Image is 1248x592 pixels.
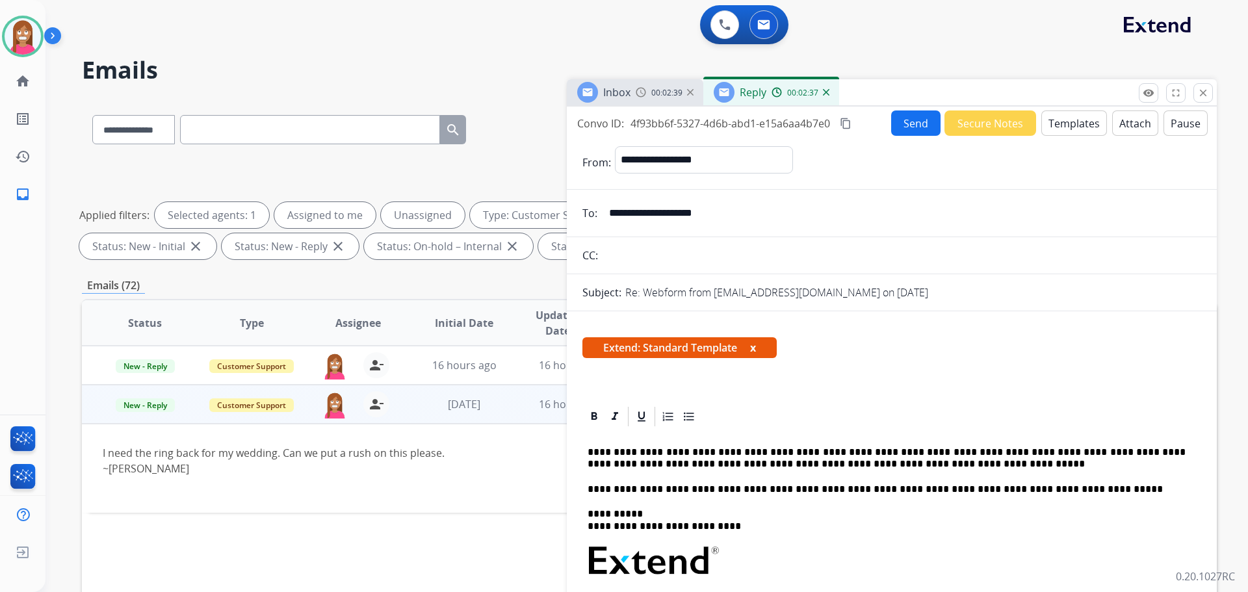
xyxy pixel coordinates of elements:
[582,285,621,300] p: Subject:
[15,111,31,127] mat-icon: list_alt
[582,248,598,263] p: CC:
[5,18,41,55] img: avatar
[1170,87,1182,99] mat-icon: fullscreen
[274,202,376,228] div: Assigned to me
[330,238,346,254] mat-icon: close
[364,233,533,259] div: Status: On-hold – Internal
[605,407,625,426] div: Italic
[79,207,149,223] p: Applied filters:
[679,407,699,426] div: Bullet List
[787,88,818,98] span: 00:02:37
[209,398,294,412] span: Customer Support
[322,352,348,380] img: agent-avatar
[116,359,175,373] span: New - Reply
[504,238,520,254] mat-icon: close
[582,337,777,358] span: Extend: Standard Template
[381,202,465,228] div: Unassigned
[577,116,624,131] p: Convo ID:
[651,88,682,98] span: 00:02:39
[750,340,756,355] button: x
[240,315,264,331] span: Type
[432,358,497,372] span: 16 hours ago
[188,238,203,254] mat-icon: close
[103,445,983,492] div: I need the ring back for my wedding. Can we put a rush on this please.
[539,358,603,372] span: 16 hours ago
[435,315,493,331] span: Initial Date
[840,118,851,129] mat-icon: content_copy
[1197,87,1209,99] mat-icon: close
[603,85,630,99] span: Inbox
[630,116,830,131] span: 4f93bb6f-5327-4d6b-abd1-e15a6aa4b7e0
[15,187,31,202] mat-icon: inbox
[155,202,269,228] div: Selected agents: 1
[369,396,384,412] mat-icon: person_remove
[103,461,983,476] div: ~[PERSON_NAME]
[658,407,678,426] div: Ordered List
[15,149,31,164] mat-icon: history
[128,315,162,331] span: Status
[82,277,145,294] p: Emails (72)
[369,357,384,373] mat-icon: person_remove
[1163,110,1208,136] button: Pause
[538,233,716,259] div: Status: On-hold - Customer
[582,155,611,170] p: From:
[15,73,31,89] mat-icon: home
[1176,569,1235,584] p: 0.20.1027RC
[82,57,1217,83] h2: Emails
[1143,87,1154,99] mat-icon: remove_red_eye
[1041,110,1107,136] button: Templates
[470,202,634,228] div: Type: Customer Support
[582,205,597,221] p: To:
[944,110,1036,136] button: Secure Notes
[448,397,480,411] span: [DATE]
[335,315,381,331] span: Assignee
[539,397,603,411] span: 16 hours ago
[632,407,651,426] div: Underline
[445,122,461,138] mat-icon: search
[222,233,359,259] div: Status: New - Reply
[1112,110,1158,136] button: Attach
[322,391,348,418] img: agent-avatar
[528,307,588,339] span: Updated Date
[209,359,294,373] span: Customer Support
[740,85,766,99] span: Reply
[625,285,928,300] p: Re: Webform from [EMAIL_ADDRESS][DOMAIN_NAME] on [DATE]
[116,398,175,412] span: New - Reply
[584,407,604,426] div: Bold
[891,110,941,136] button: Send
[79,233,216,259] div: Status: New - Initial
